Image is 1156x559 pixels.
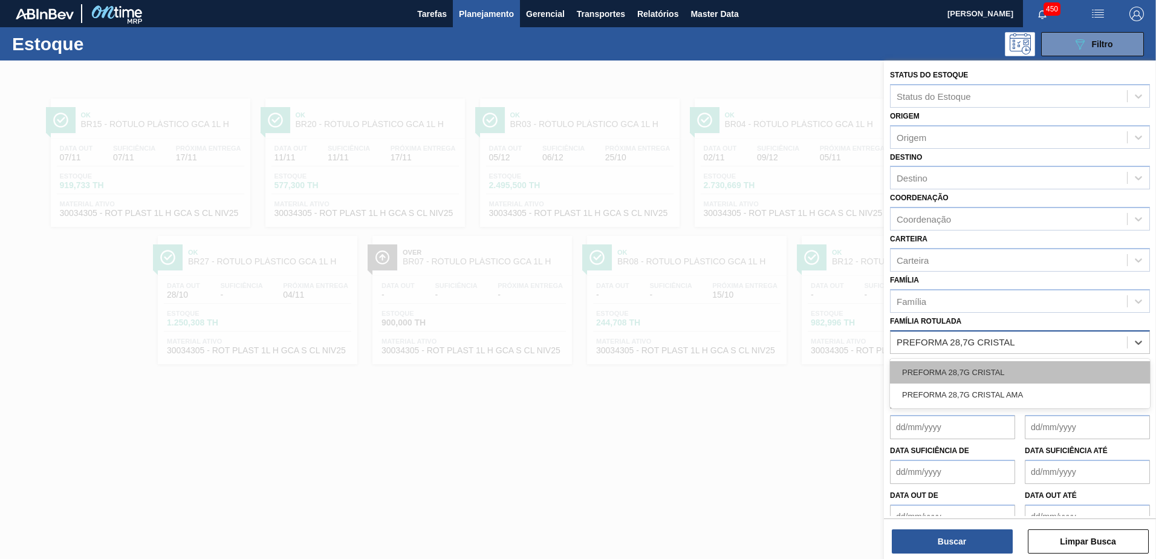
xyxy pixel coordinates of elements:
[890,235,927,243] label: Carteira
[890,358,950,367] label: Material ativo
[526,7,565,21] span: Gerencial
[690,7,738,21] span: Master Data
[1025,505,1150,529] input: dd/mm/yyyy
[890,194,949,202] label: Coordenação
[890,153,922,162] label: Destino
[890,317,961,325] label: Família Rotulada
[897,214,951,224] div: Coordenação
[1025,460,1150,484] input: dd/mm/yyyy
[890,446,969,455] label: Data suficiência de
[16,8,74,19] img: TNhmsLtSVTkK8tSr43FrP2fwEKptu5GPRR3wAAAABJRU5ErkJggg==
[417,7,447,21] span: Tarefas
[1092,39,1113,49] span: Filtro
[12,37,193,51] h1: Estoque
[890,460,1015,484] input: dd/mm/yyyy
[897,91,971,101] div: Status do Estoque
[1025,415,1150,439] input: dd/mm/yyyy
[890,361,1150,384] div: PREFORMA 28,7G CRISTAL
[1025,491,1077,500] label: Data out até
[637,7,678,21] span: Relatórios
[897,255,929,265] div: Carteira
[890,491,938,500] label: Data out de
[1023,5,1062,22] button: Notificações
[1044,2,1060,16] span: 450
[890,276,919,284] label: Família
[1041,32,1144,56] button: Filtro
[577,7,625,21] span: Transportes
[1129,7,1144,21] img: Logout
[890,71,968,79] label: Status do Estoque
[897,296,926,306] div: Família
[897,173,927,183] div: Destino
[890,112,920,120] label: Origem
[459,7,514,21] span: Planejamento
[890,415,1015,439] input: dd/mm/yyyy
[1005,32,1035,56] div: Pogramando: nenhum usuário selecionado
[890,384,1150,406] div: PREFORMA 28,7G CRISTAL AMA
[1091,7,1105,21] img: userActions
[890,505,1015,529] input: dd/mm/yyyy
[1025,446,1108,455] label: Data suficiência até
[897,132,926,142] div: Origem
